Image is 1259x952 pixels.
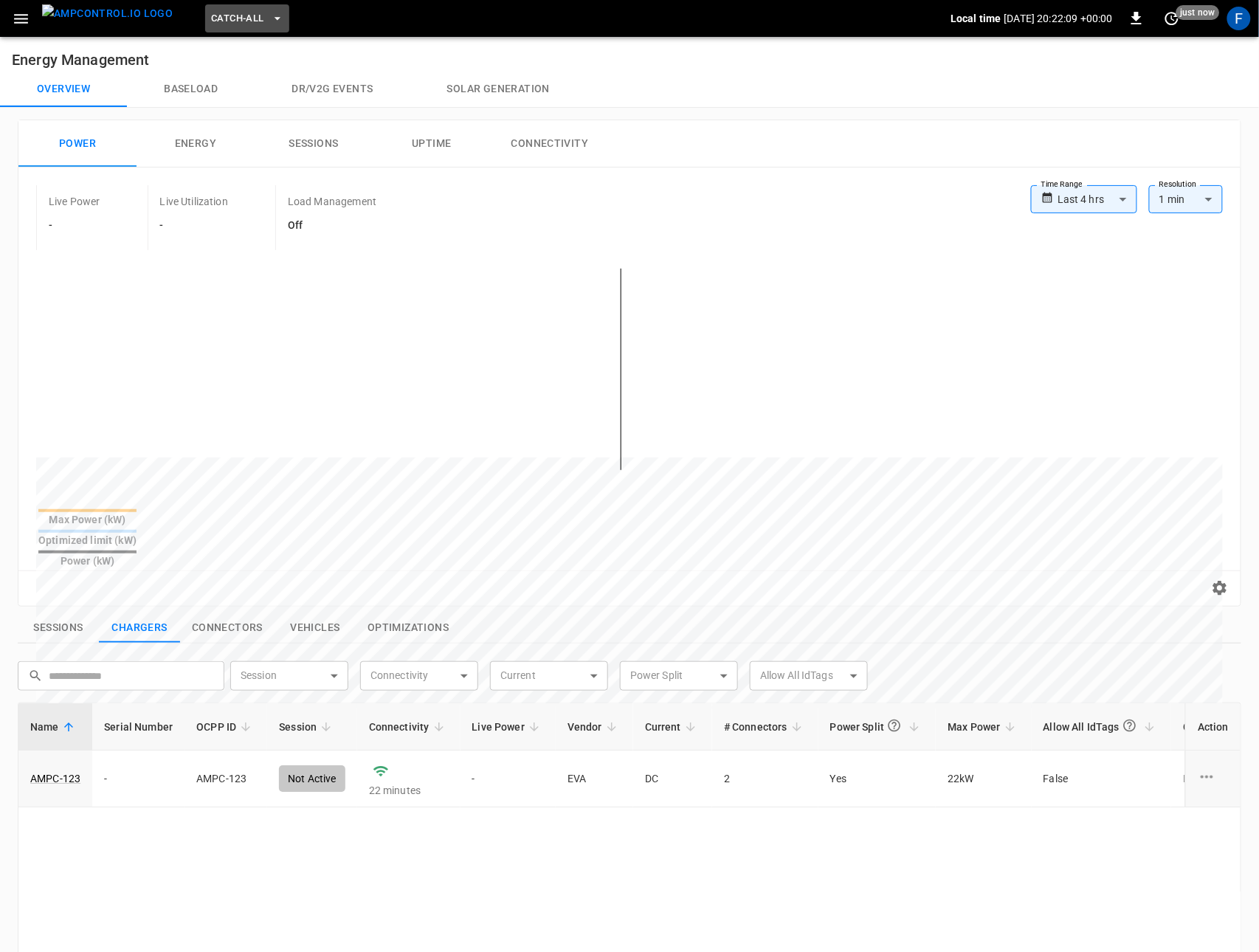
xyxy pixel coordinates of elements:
h6: - [160,218,228,234]
button: Catch-all [205,4,289,33]
button: show latest optimizations [356,613,461,644]
span: Live Power [472,718,545,736]
span: Connectivity [369,718,449,736]
div: profile-icon [1227,7,1251,30]
p: Live Power [49,194,100,209]
p: Local time [951,11,1001,26]
p: Live Utilization [160,194,228,209]
h6: Off [288,218,376,234]
span: Allow All IdTags [1044,712,1159,741]
span: Name [30,718,78,736]
a: AMPC-123 [30,771,80,786]
span: Max Power [948,718,1019,736]
button: Energy [137,120,255,168]
th: Action [1185,703,1241,751]
span: Catch-all [211,10,263,27]
p: Load Management [288,194,376,209]
button: Baseload [127,72,255,107]
label: Resolution [1159,179,1196,190]
div: 1 min [1149,185,1223,213]
button: set refresh interval [1160,7,1184,30]
span: Current [645,718,700,736]
button: Uptime [373,120,491,168]
button: Power [18,120,137,168]
button: Connectivity [491,120,609,168]
button: show latest charge points [99,613,180,644]
span: just now [1176,5,1220,20]
p: [DATE] 20:22:09 +00:00 [1004,11,1113,26]
div: charge point options [1198,768,1229,790]
img: ampcontrol.io logo [42,4,173,23]
div: Last 4 hrs [1058,185,1137,213]
button: show latest connectors [180,613,275,644]
button: Dr/V2G events [255,72,410,107]
span: Session [279,718,336,736]
button: show latest vehicles [275,613,356,644]
button: Solar generation [410,72,587,107]
label: Time Range [1041,179,1083,190]
span: Vendor [568,718,621,736]
span: # Connectors [724,718,807,736]
span: Power Split [830,712,925,741]
h6: - [49,218,100,234]
button: Sessions [255,120,373,168]
span: OCPP ID [196,718,255,736]
button: show latest sessions [18,613,99,644]
th: Serial Number [92,703,184,751]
